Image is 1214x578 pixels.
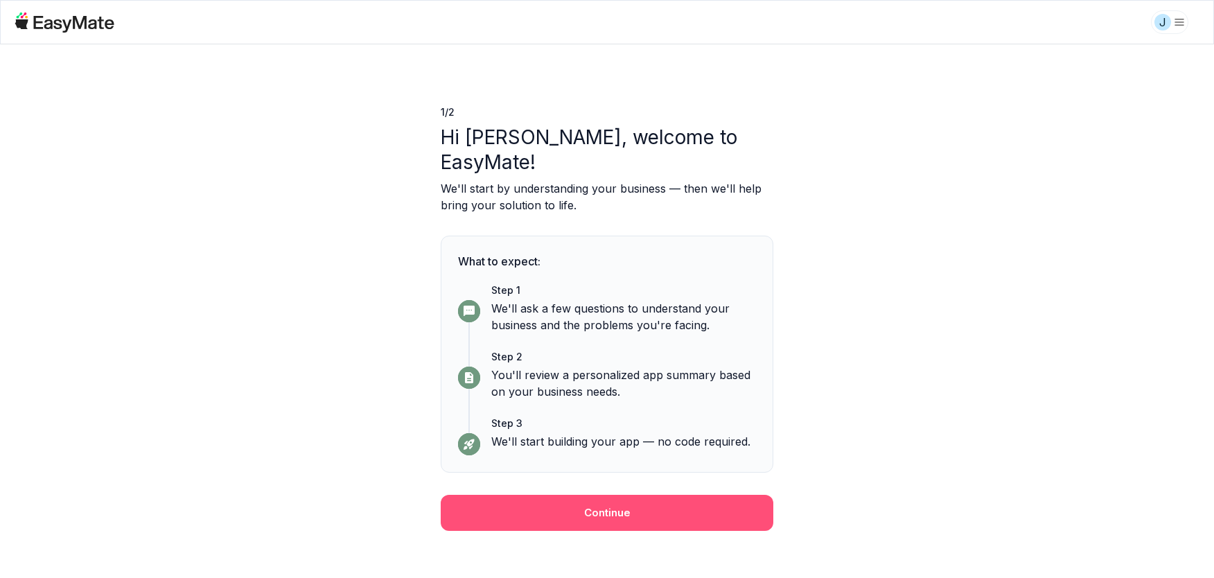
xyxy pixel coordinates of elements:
[441,495,773,531] button: Continue
[458,253,756,270] p: What to expect:
[491,433,756,450] p: We'll start building your app — no code required.
[441,105,773,119] p: 1 / 2
[491,350,756,364] p: Step 2
[491,283,756,297] p: Step 1
[491,300,756,333] p: We'll ask a few questions to understand your business and the problems you're facing.
[491,417,756,430] p: Step 3
[491,367,756,400] p: You'll review a personalized app summary based on your business needs.
[441,180,773,213] p: We'll start by understanding your business — then we'll help bring your solution to life.
[441,125,773,175] p: Hi [PERSON_NAME], welcome to EasyMate!
[1154,14,1171,30] div: J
